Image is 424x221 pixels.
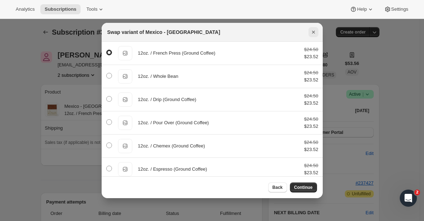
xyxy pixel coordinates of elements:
span: 12oz. / Espresso (Ground Coffee) [138,166,207,172]
span: 12oz. / Pour Over (Ground Coffee) [138,120,209,125]
div: $24.50 [304,162,318,169]
div: $24.50 [304,139,318,146]
div: $24.50 [304,116,318,123]
iframe: Intercom live chat [400,190,417,207]
span: $23.52 [304,54,318,59]
span: Help [357,6,367,12]
div: $24.50 [304,92,318,100]
span: Tools [86,6,97,12]
span: 12oz. / French Press (Ground Coffee) [138,50,215,56]
span: Back [272,185,283,190]
span: 12oz. / Chemex (Ground Coffee) [138,143,205,149]
span: $23.52 [304,100,318,106]
span: $23.52 [304,77,318,82]
span: Continue [294,185,313,190]
span: Analytics [16,6,35,12]
button: Close [308,27,318,37]
span: 12oz. / Whole Bean [138,74,178,79]
button: Continue [290,182,317,192]
span: $23.52 [304,147,318,152]
span: $23.52 [304,124,318,129]
h2: Swap variant of Mexico - [GEOGRAPHIC_DATA] [107,29,220,36]
span: 2 [414,190,420,195]
span: Subscriptions [45,6,76,12]
span: Settings [391,6,408,12]
button: Help [346,4,378,14]
button: Subscriptions [40,4,81,14]
button: Back [268,182,287,192]
div: $24.50 [304,69,318,76]
span: 12oz. / Drip (Ground Coffee) [138,97,196,102]
button: Tools [82,4,109,14]
div: $24.50 [304,46,318,53]
button: Settings [380,4,413,14]
button: Analytics [11,4,39,14]
span: $23.52 [304,170,318,175]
